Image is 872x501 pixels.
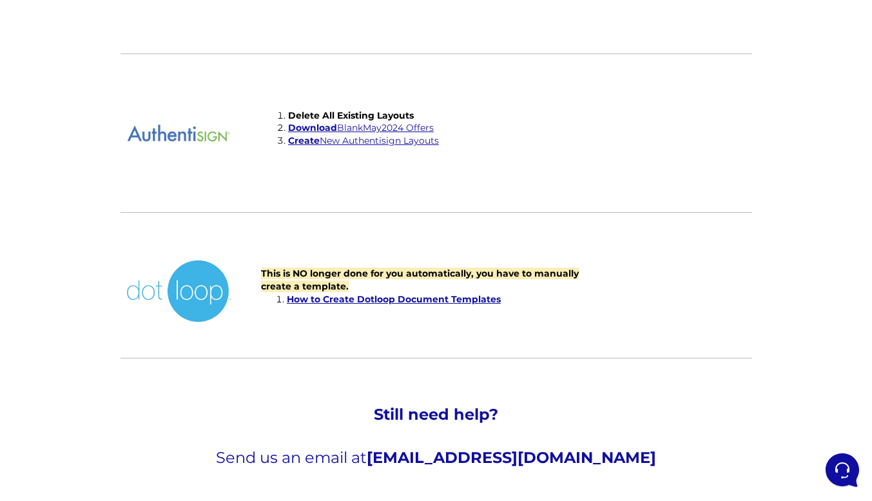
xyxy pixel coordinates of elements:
iframe: Customerly Messenger Launcher [823,451,862,489]
span: Send us an email at [216,448,656,467]
a: DownloadBlank [288,122,363,133]
strong: Still need help? [374,405,498,424]
span: This is NO longer done for you automatically, you have to manually create a template. [261,268,579,292]
strong: Create [288,135,320,146]
span: Find an Answer [21,183,88,193]
p: Help [200,400,217,412]
span: Aura [54,93,203,106]
a: AuraYou:its not giving me a fast offers button even for the other listings7m ago [15,88,242,126]
button: Home [10,382,90,412]
strong: Download [288,122,337,133]
img: dark [21,94,46,120]
a: How to Create Dotloop Document Templates [287,293,501,305]
button: Start a Conversation [21,132,237,157]
a: CreateNew Authentisign Layouts [288,135,439,146]
a: See all [208,72,237,83]
a: May [363,122,382,133]
h2: Hello [PERSON_NAME] 👋 [10,10,217,52]
button: Messages [90,382,169,412]
p: Home [39,400,61,412]
p: 7m ago [211,93,237,104]
button: Help [168,382,247,412]
span: Start a Conversation [93,139,180,150]
p: You: its not giving me a fast offers button even for the other listings [54,108,203,121]
input: Search for an Article... [29,211,211,224]
strong: [EMAIL_ADDRESS][DOMAIN_NAME] [367,448,656,467]
a: Open Help Center [160,183,237,193]
strong: Delete All Existing Layouts [288,110,414,121]
a: 2024 Offers [382,122,434,133]
p: Messages [111,400,148,412]
span: Your Conversations [21,72,104,83]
